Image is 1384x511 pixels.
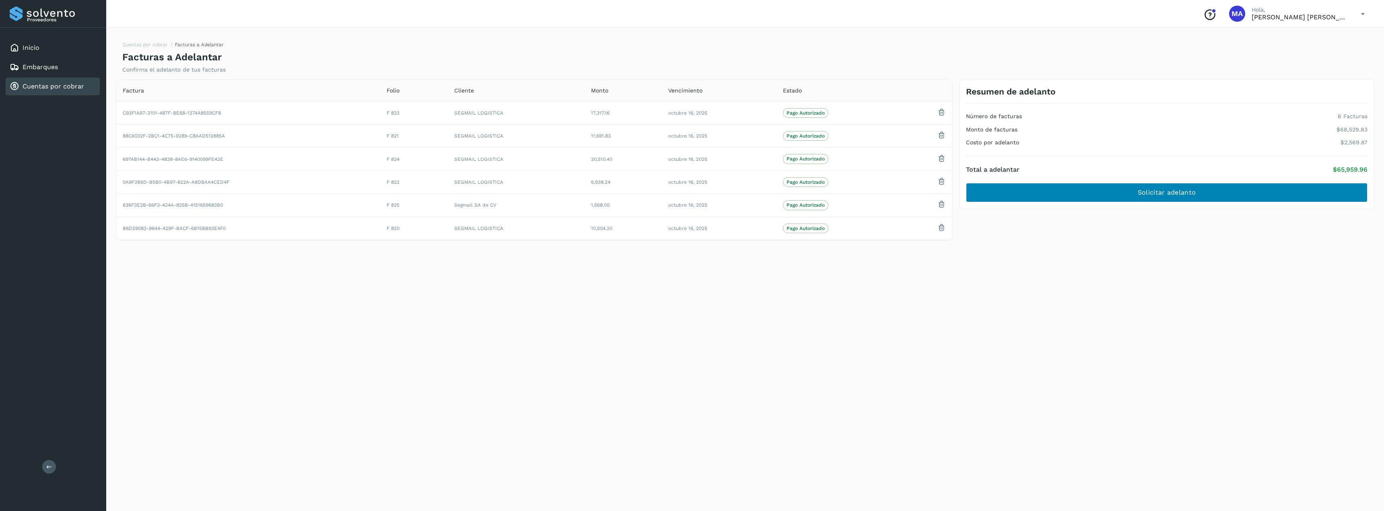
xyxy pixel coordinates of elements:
a: Cuentas por cobrar [23,82,84,90]
span: octubre 16, 2025 [668,202,707,208]
td: SEGMAIL LOGISTICA [448,101,585,124]
td: SEGMAIL LOGISTICA [448,148,585,170]
td: F 824 [380,148,448,170]
span: Facturas a Adelantar [175,42,224,47]
p: Pago Autorizado [787,156,825,162]
span: Solicitar adelanto [1138,188,1196,197]
h4: Facturas a Adelantar [122,51,222,63]
a: Embarques [23,63,58,71]
span: Factura [123,86,144,95]
span: 10,504.20 [591,226,612,231]
td: 0A9F3B6D-B5B0-4B97-822A-A8DBAA4CED4F [116,170,380,193]
p: Pago Autorizado [787,226,825,231]
td: F 823 [380,101,448,124]
span: octubre 16, 2025 [668,226,707,231]
span: 20,510.40 [591,156,612,162]
td: SEGMAIL LOGISTICA [448,170,585,193]
span: octubre 16, 2025 [668,179,707,185]
span: Estado [783,86,802,95]
span: Monto [591,86,608,95]
td: F 822 [380,170,448,193]
span: 17,317.16 [591,110,610,116]
p: Hola, [1252,6,1348,13]
td: 636F3E2B-66F3-424A-825B-4151659683B0 [116,194,380,217]
p: $2,569.87 [1341,139,1368,146]
span: Cliente [454,86,474,95]
td: 697AB144-B443-4838-8AE6-9140099FE42E [116,148,380,170]
h3: Resumen de adelanto [966,86,1056,96]
span: 11,691.83 [591,133,611,139]
p: Pago Autorizado [787,110,825,116]
p: Confirma el adelanto de tus facturas [122,66,226,73]
span: octubre 16, 2025 [668,133,707,139]
p: Proveedores [27,17,97,23]
p: Pago Autorizado [787,133,825,139]
p: 6 Facturas [1338,113,1368,120]
td: F 820 [380,217,448,240]
nav: breadcrumb [122,41,224,51]
td: SEGMAIL LOGISTICA [448,217,585,240]
td: Segmail SA de CV [448,194,585,217]
h4: Costo por adelanto [966,139,1019,146]
span: Vencimiento [668,86,702,95]
h4: Número de facturas [966,113,1022,120]
span: Folio [387,86,400,95]
h4: Total a adelantar [966,166,1019,173]
p: Pago Autorizado [787,179,825,185]
button: Solicitar adelanto [966,183,1368,202]
div: Inicio [6,39,100,57]
span: 1,568.00 [591,202,610,208]
h4: Monto de facturas [966,126,1017,133]
p: $68,529.83 [1337,126,1368,133]
p: $65,959.96 [1333,166,1368,173]
div: Embarques [6,58,100,76]
a: Cuentas por cobrar [123,42,168,47]
td: 88C6032F-2BC1-4C75-9289-C8AAD512885A [116,125,380,148]
span: 6,938.24 [591,179,610,185]
p: Marco Antonio Ortiz Jurado [1252,13,1348,21]
td: C93F1A97-3101-487F-BE68-1374A8559CF8 [116,101,380,124]
a: Inicio [23,44,39,51]
td: F 821 [380,125,448,148]
p: Pago Autorizado [787,202,825,208]
span: octubre 16, 2025 [668,110,707,116]
span: octubre 16, 2025 [668,156,707,162]
div: Cuentas por cobrar [6,78,100,95]
td: F 825 [380,194,448,217]
td: SEGMAIL LOGISTICA [448,125,585,148]
td: B6D29083-9644-429F-BACF-6B15BB93E4F0 [116,217,380,240]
